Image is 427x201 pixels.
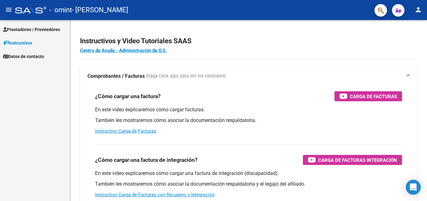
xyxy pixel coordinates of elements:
div: Open Intercom Messenger [406,180,421,195]
span: (haga click aquí para ver los tutoriales) [146,73,226,80]
p: También les mostraremos cómo asociar la documentación respaldatoria. [95,117,402,124]
strong: Comprobantes / Facturas [88,73,145,80]
span: Instructivos [3,40,32,46]
mat-icon: menu [5,6,13,13]
button: Carga de Facturas [334,91,402,101]
a: Instructivo Carga de Facturas con Recupero x Integración [95,192,214,198]
h3: ¿Cómo cargar una factura? [95,92,161,101]
span: Datos de contacto [3,53,44,60]
span: - omint [49,3,72,17]
mat-icon: person [414,6,422,13]
span: - [PERSON_NAME] [72,3,128,17]
a: Centro de Ayuda - Administración de O.S. [80,48,167,53]
span: Prestadores / Proveedores [3,26,60,33]
p: También les mostraremos cómo asociar la documentación respaldatoria y el legajo del afiliado. [95,181,402,188]
span: Carga de Facturas [350,93,397,100]
a: Instructivo Carga de Facturas [95,128,156,134]
button: Carga de Facturas Integración [303,155,402,165]
p: En este video explicaremos cómo cargar facturas. [95,106,402,113]
h3: ¿Cómo cargar una factura de integración? [95,156,198,164]
p: En este video explicaremos cómo cargar una factura de integración (discapacidad). [95,170,402,177]
h2: Instructivos y Video Tutoriales SAAS [80,35,417,47]
span: Carga de Facturas Integración [318,156,397,164]
mat-expansion-panel-header: Comprobantes / Facturas (haga click aquí para ver los tutoriales) [80,66,417,86]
